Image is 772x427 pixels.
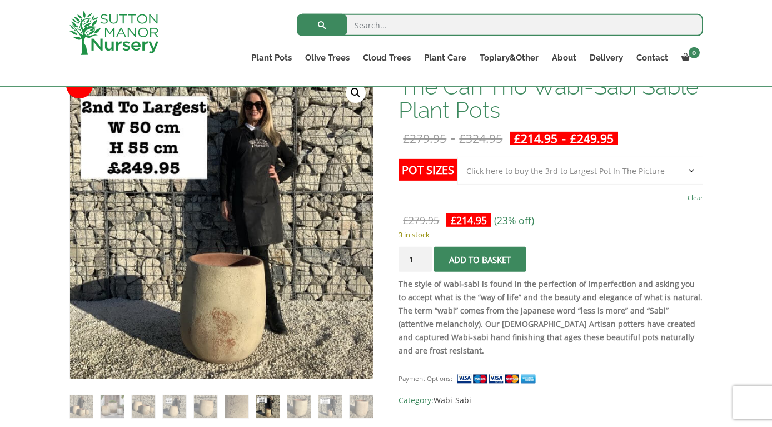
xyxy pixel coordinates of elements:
[514,131,557,146] bdi: 214.95
[403,131,410,146] span: £
[689,47,700,58] span: 0
[570,131,614,146] bdi: 249.95
[403,213,439,227] bdi: 279.95
[399,132,507,145] del: -
[510,132,618,145] ins: -
[399,279,703,356] strong: The style of wabi-sabi is found in the perfection of imperfection and asking you to accept what i...
[356,50,417,66] a: Cloud Trees
[245,50,298,66] a: Plant Pots
[459,131,502,146] bdi: 324.95
[399,159,457,181] label: Pot Sizes
[583,50,630,66] a: Delivery
[70,395,93,418] img: The Can Tho Wabi-Sabi Sable Plant Pots
[163,395,186,418] img: The Can Tho Wabi-Sabi Sable Plant Pots - Image 4
[399,374,452,383] small: Payment Options:
[514,131,521,146] span: £
[434,247,526,272] button: Add to basket
[399,75,703,122] h1: The Can Tho Wabi-Sabi Sable Plant Pots
[417,50,473,66] a: Plant Care
[456,373,540,385] img: payment supported
[318,395,341,418] img: The Can Tho Wabi-Sabi Sable Plant Pots - Image 9
[473,50,545,66] a: Topiary&Other
[399,228,703,241] p: 3 in stock
[399,247,432,272] input: Product quantity
[451,213,456,227] span: £
[494,213,534,227] span: (23% off)
[256,395,279,418] img: The Can Tho Wabi-Sabi Sable Plant Pots - Image 7
[101,395,123,418] img: The Can Tho Wabi-Sabi Sable Plant Pots - Image 2
[630,50,675,66] a: Contact
[451,213,487,227] bdi: 214.95
[194,395,217,418] img: The Can Tho Wabi-Sabi Sable Plant Pots - Image 5
[225,395,248,418] img: The Can Tho Wabi-Sabi Sable Plant Pots - Image 6
[298,50,356,66] a: Olive Trees
[350,395,372,418] img: The Can Tho Wabi-Sabi Sable Plant Pots - Image 10
[403,213,409,227] span: £
[545,50,583,66] a: About
[403,131,446,146] bdi: 279.95
[297,14,703,36] input: Search...
[287,395,310,418] img: The Can Tho Wabi-Sabi Sable Plant Pots - Image 8
[434,395,471,405] a: Wabi-Sabi
[132,395,155,418] img: The Can Tho Wabi-Sabi Sable Plant Pots - Image 3
[69,11,158,55] img: logo
[459,131,466,146] span: £
[688,190,703,206] a: Clear options
[399,394,703,407] span: Category:
[570,131,577,146] span: £
[675,50,703,66] a: 0
[346,83,366,103] a: View full-screen image gallery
